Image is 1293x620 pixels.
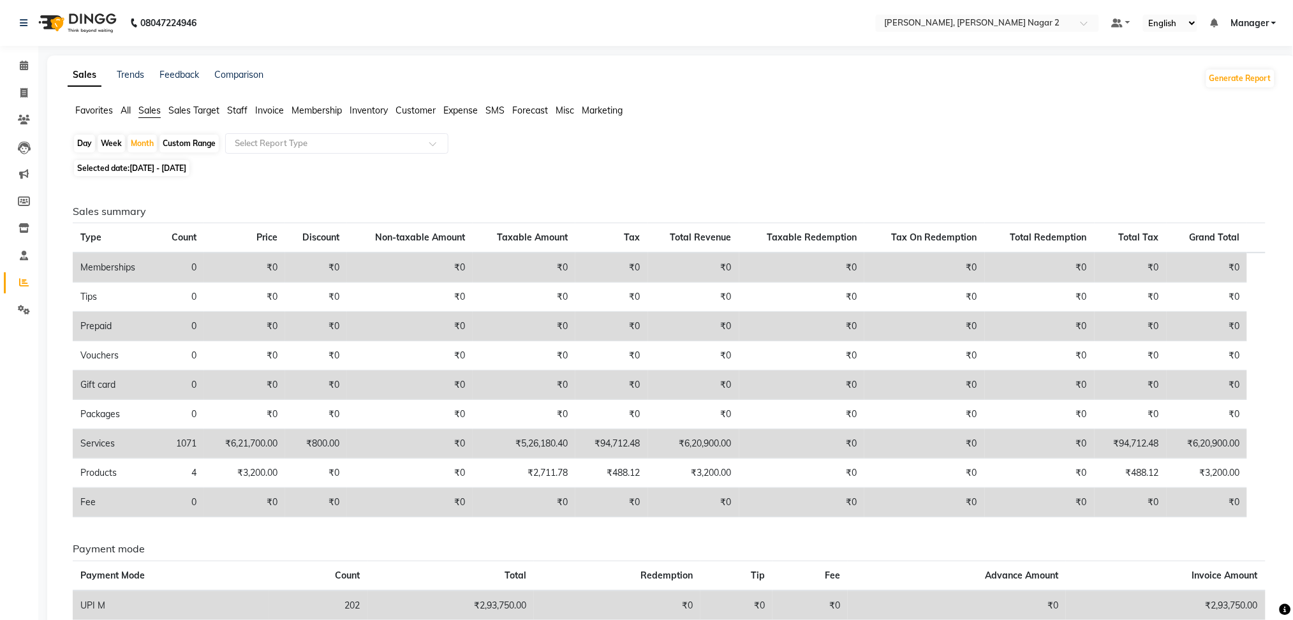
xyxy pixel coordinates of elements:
[285,371,348,400] td: ₹0
[1167,312,1247,341] td: ₹0
[128,135,157,152] div: Month
[1167,400,1247,429] td: ₹0
[1230,17,1269,30] span: Manager
[864,312,984,341] td: ₹0
[1095,400,1167,429] td: ₹0
[285,341,348,371] td: ₹0
[767,232,857,243] span: Taxable Redemption
[473,253,575,283] td: ₹0
[347,341,473,371] td: ₹0
[985,429,1095,459] td: ₹0
[350,105,388,116] span: Inventory
[138,105,161,116] span: Sales
[825,570,840,581] span: Fee
[395,105,436,116] span: Customer
[864,283,984,312] td: ₹0
[98,135,125,152] div: Week
[256,232,277,243] span: Price
[172,232,196,243] span: Count
[75,105,113,116] span: Favorites
[739,459,865,488] td: ₹0
[473,371,575,400] td: ₹0
[214,69,263,80] a: Comparison
[473,341,575,371] td: ₹0
[1206,70,1275,87] button: Generate Report
[864,488,984,517] td: ₹0
[575,488,647,517] td: ₹0
[204,429,284,459] td: ₹6,21,700.00
[648,283,739,312] td: ₹0
[648,400,739,429] td: ₹0
[985,341,1095,371] td: ₹0
[985,371,1095,400] td: ₹0
[73,341,156,371] td: Vouchers
[1095,429,1167,459] td: ₹94,712.48
[864,341,984,371] td: ₹0
[739,488,865,517] td: ₹0
[1095,371,1167,400] td: ₹0
[285,283,348,312] td: ₹0
[156,400,204,429] td: 0
[302,232,339,243] span: Discount
[556,105,574,116] span: Misc
[1167,459,1247,488] td: ₹3,200.00
[73,312,156,341] td: Prepaid
[73,371,156,400] td: Gift card
[624,232,640,243] span: Tax
[575,312,647,341] td: ₹0
[864,371,984,400] td: ₹0
[347,459,473,488] td: ₹0
[74,160,189,176] span: Selected date:
[73,283,156,312] td: Tips
[1095,253,1167,283] td: ₹0
[575,459,647,488] td: ₹488.12
[285,400,348,429] td: ₹0
[1167,253,1247,283] td: ₹0
[985,312,1095,341] td: ₹0
[739,283,865,312] td: ₹0
[575,283,647,312] td: ₹0
[497,232,568,243] span: Taxable Amount
[1167,429,1247,459] td: ₹6,20,900.00
[575,429,647,459] td: ₹94,712.48
[985,283,1095,312] td: ₹0
[1095,312,1167,341] td: ₹0
[73,488,156,517] td: Fee
[739,312,865,341] td: ₹0
[443,105,478,116] span: Expense
[168,105,219,116] span: Sales Target
[1167,341,1247,371] td: ₹0
[670,232,732,243] span: Total Revenue
[204,459,284,488] td: ₹3,200.00
[473,283,575,312] td: ₹0
[1189,232,1239,243] span: Grand Total
[739,429,865,459] td: ₹0
[739,400,865,429] td: ₹0
[575,400,647,429] td: ₹0
[33,5,120,41] img: logo
[505,570,526,581] span: Total
[156,371,204,400] td: 0
[485,105,505,116] span: SMS
[156,341,204,371] td: 0
[1095,283,1167,312] td: ₹0
[156,312,204,341] td: 0
[159,135,219,152] div: Custom Range
[512,105,548,116] span: Forecast
[285,488,348,517] td: ₹0
[285,312,348,341] td: ₹0
[864,429,984,459] td: ₹0
[751,570,765,581] span: Tip
[292,105,342,116] span: Membership
[285,429,348,459] td: ₹800.00
[227,105,248,116] span: Staff
[73,253,156,283] td: Memberships
[73,429,156,459] td: Services
[204,400,284,429] td: ₹0
[1119,232,1159,243] span: Total Tax
[347,400,473,429] td: ₹0
[159,69,199,80] a: Feedback
[347,371,473,400] td: ₹0
[1010,232,1087,243] span: Total Redemption
[648,312,739,341] td: ₹0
